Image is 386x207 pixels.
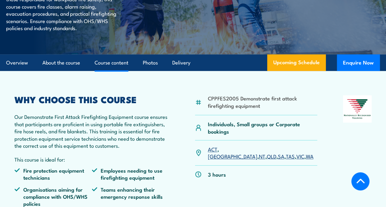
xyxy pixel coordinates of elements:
[296,152,304,160] a: VIC
[6,55,28,71] a: Overview
[286,152,294,160] a: TAS
[208,95,317,109] li: CPPFES2005 Demonstrate first attack firefighting equipment
[143,55,158,71] a: Photos
[267,54,326,71] a: Upcoming Schedule
[14,113,169,149] p: Our Demonstrate First Attack Firefighting Equipment course ensures that participants are proficie...
[306,152,313,160] a: WA
[14,156,169,163] p: This course is ideal for:
[92,167,169,181] li: Employees needing to use firefighting equipment
[208,146,317,160] p: , , , , , , ,
[208,171,226,178] p: 3 hours
[95,55,128,71] a: Course content
[278,152,284,160] a: SA
[259,152,265,160] a: NT
[172,55,190,71] a: Delivery
[14,167,92,181] li: Fire protection equipment technicians
[208,145,217,153] a: ACT
[337,54,380,71] button: Enquire Now
[267,152,276,160] a: QLD
[343,95,372,122] img: Nationally Recognised Training logo.
[208,120,317,135] p: Individuals, Small groups or Corporate bookings
[14,95,169,103] h2: WHY CHOOSE THIS COURSE
[208,152,257,160] a: [GEOGRAPHIC_DATA]
[42,55,80,71] a: About the course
